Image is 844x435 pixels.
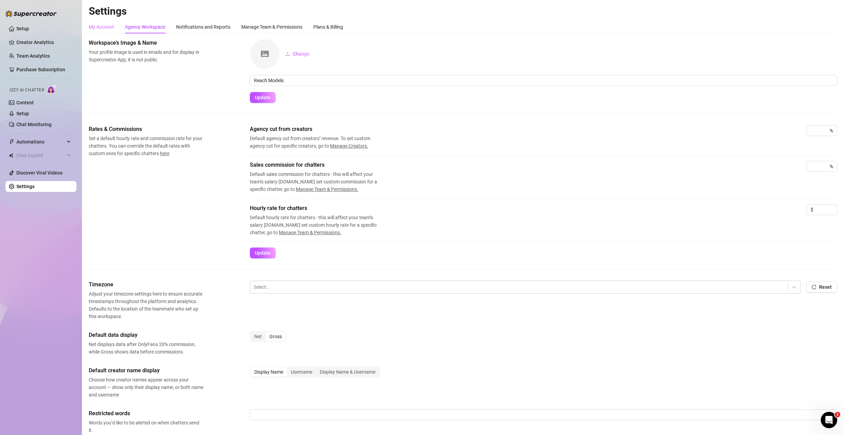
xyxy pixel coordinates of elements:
a: Settings [16,184,34,189]
a: Setup [16,111,29,116]
span: Adjust your timezone settings here to ensure accurate timestamps throughout the platform and anal... [89,290,203,320]
span: Izzy AI Chatter [10,87,44,93]
span: reload [812,285,816,289]
img: AI Chatter [47,84,57,94]
span: upload [285,51,290,56]
span: Workspace’s Image & Name [89,39,203,47]
div: Manage Team & Permissions [241,23,302,31]
div: segmented control [250,366,380,377]
span: Update [255,250,271,256]
span: Default hourly rate for chatters - this will affect your team’s salary [DOMAIN_NAME] set custom h... [250,214,386,236]
img: square-placeholder.png [250,39,280,69]
a: Team Analytics [16,53,50,59]
div: Display Name & Username [316,367,379,377]
div: Username [287,367,316,377]
div: Agency Workspace [125,23,165,31]
button: Update [250,247,276,258]
span: Manage Team & Permissions. [296,186,358,192]
span: Default sales commission for chatters - this will affect your team’s salary [DOMAIN_NAME] set cus... [250,170,386,193]
span: Update [255,95,271,100]
a: Chat Monitoring [16,122,52,127]
span: 1 [835,412,840,417]
button: Change [280,48,315,59]
div: Net [251,332,266,341]
a: Creator Analytics [16,37,71,48]
span: Change [293,51,310,57]
iframe: Intercom live chat [821,412,837,428]
span: Default agency cut from creators’ revenue. To set custom agency cut for specific creators, go to [250,135,386,150]
a: Purchase Subscription [16,67,65,72]
div: segmented control [250,331,286,342]
span: Set a default hourly rate and commission rate for your chatters. You can override the default rat... [89,135,203,157]
span: Hourly rate for chatters [250,204,386,212]
h2: Settings [89,5,837,18]
a: Discover Viral Videos [16,170,62,176]
span: Timezone [89,281,203,289]
span: Agency cut from creators [250,125,386,133]
a: Setup [16,26,29,31]
div: Gross [266,332,286,341]
span: Manage Team & Permissions. [279,230,341,235]
span: Automations [16,136,65,147]
div: Display Name [251,367,287,377]
span: Restricted words [89,409,203,418]
span: Net displays data after OnlyFans 20% commission, while Gross shows data before commissions [89,341,203,356]
div: Plans & Billing [313,23,343,31]
img: logo-BBDzfeDw.svg [5,10,57,17]
button: Reset [806,282,837,292]
span: Chat Copilot [16,150,65,161]
div: Notifications and Reports [176,23,230,31]
input: Enter name [250,75,837,86]
span: here [160,151,169,156]
span: Manage Creators. [330,143,368,149]
span: Choose how creator names appear across your account — show only their display name, or both name ... [89,376,203,399]
span: thunderbolt [9,139,14,145]
button: Update [250,92,276,103]
a: Content [16,100,34,105]
span: Sales commission for chatters [250,161,386,169]
img: Chat Copilot [9,153,13,158]
span: Default data display [89,331,203,339]
span: Words you’d like to be alerted on when chatters send it. [89,419,203,434]
div: My Account [89,23,114,31]
span: Rates & Commissions [89,125,203,133]
span: Default creator name display [89,366,203,375]
span: Reset [819,284,832,290]
span: Your profile image is used in emails and for display in Supercreator App, it is not public. [89,48,203,63]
